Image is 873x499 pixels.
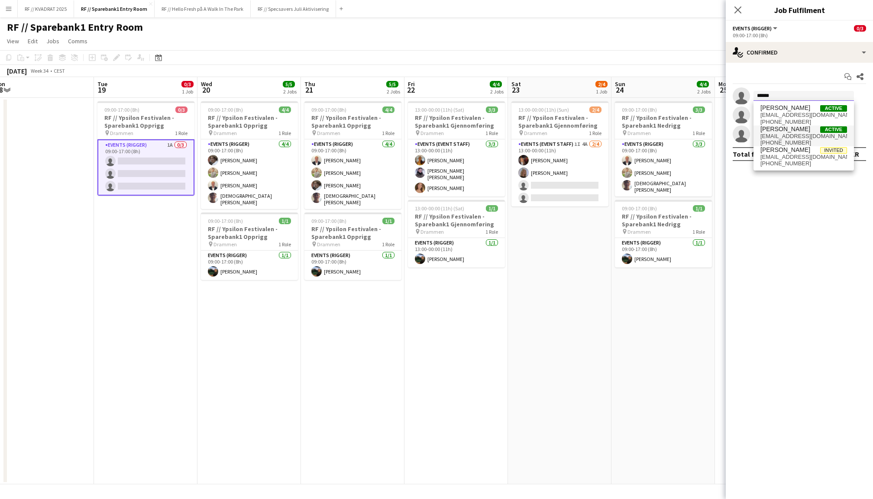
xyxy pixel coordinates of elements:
span: 21 [303,85,315,95]
span: 20 [200,85,212,95]
h3: RF // Ypsilon Festivalen - Sparebank1 Gjennomføring [511,114,608,129]
div: 09:00-17:00 (8h)1/1RF // Ypsilon Festivalen - Sparebank1 Opprigg Drammen1 RoleEvents (Rigger)1/10... [304,212,401,280]
span: Week 34 [29,68,50,74]
span: 09:00-17:00 (8h) [311,218,346,224]
a: Edit [24,35,41,47]
a: Comms [65,35,91,47]
app-card-role: Events (Rigger)1/109:00-17:00 (8h)[PERSON_NAME] [304,251,401,280]
span: 5/5 [386,81,398,87]
span: 13:00-00:00 (11h) (Sat) [415,205,464,212]
app-job-card: 09:00-17:00 (8h)4/4RF // Ypsilon Festivalen - Sparebank1 Opprigg Drammen1 RoleEvents (Rigger)4/40... [201,101,298,209]
span: Wed [201,80,212,88]
span: 1 Role [485,229,498,235]
span: 1 Role [589,130,601,136]
span: 19 [96,85,107,95]
span: 25 [717,85,730,95]
span: 5/5 [283,81,295,87]
h3: RF // Ypsilon Festivalen - Sparebank1 Nedrigg [615,212,712,228]
app-job-card: 09:00-17:00 (8h)3/3RF // Ypsilon Festivalen - Sparebank1 Nedrigg Drammen1 RoleEvents (Rigger)3/30... [615,101,712,196]
span: Mon [718,80,730,88]
span: Active [820,126,847,133]
div: 1 Job [182,88,193,95]
app-job-card: 13:00-00:00 (11h) (Sat)3/3RF // Ypsilon Festivalen - Sparebank1 Gjennomføring Drammen1 RoleEvents... [408,101,505,196]
div: 09:00-17:00 (8h) [733,32,866,39]
span: Sat [511,80,521,88]
span: Drammen [213,241,237,248]
app-card-role: Events (Event Staff)3/313:00-00:00 (11h)[PERSON_NAME][PERSON_NAME] [PERSON_NAME][PERSON_NAME] [408,139,505,196]
span: Invited [820,147,847,154]
span: 1 Role [278,241,291,248]
span: jesperroth667@gmail.com [760,133,847,140]
span: Jesper Hunt [760,104,810,112]
span: 22 [407,85,415,95]
span: Edit [28,37,38,45]
app-job-card: 13:00-00:00 (11h) (Sun)2/4RF // Ypsilon Festivalen - Sparebank1 Gjennomføring Drammen1 RoleEvents... [511,101,608,206]
app-card-role: Events (Rigger)3/309:00-17:00 (8h)[PERSON_NAME][PERSON_NAME][DEMOGRAPHIC_DATA][PERSON_NAME] [615,139,712,196]
span: 4/4 [490,81,502,87]
span: Tue [97,80,107,88]
span: Drammen [110,130,133,136]
h3: RF // Ypsilon Festivalen - Sparebank1 Opprigg [304,225,401,241]
div: 09:00-17:00 (8h)1/1RF // Ypsilon Festivalen - Sparebank1 Nedrigg Drammen1 RoleEvents (Rigger)1/10... [615,200,712,267]
app-job-card: 09:00-17:00 (8h)4/4RF // Ypsilon Festivalen - Sparebank1 Opprigg Drammen1 RoleEvents (Rigger)4/40... [304,101,401,209]
span: Drammen [213,130,237,136]
div: 2 Jobs [283,88,297,95]
a: View [3,35,23,47]
span: Drammen [317,241,340,248]
app-card-role: Events (Event Staff)1I4A2/413:00-00:00 (11h)[PERSON_NAME][PERSON_NAME] [511,139,608,206]
span: +4795466977 [760,160,847,167]
span: 1/1 [693,205,705,212]
span: 1 Role [485,130,498,136]
app-card-role: Events (Rigger)1/109:00-17:00 (8h)[PERSON_NAME] [615,238,712,267]
span: Fri [408,80,415,88]
span: 2/4 [589,106,601,113]
div: Total fee [733,150,762,158]
span: View [7,37,19,45]
span: Drammen [420,130,444,136]
span: 0/3 [181,81,194,87]
h1: RF // Sparebank1 Entry Room [7,21,143,34]
span: 3/3 [486,106,498,113]
button: Events (Rigger) [733,25,779,32]
span: Events (Rigger) [733,25,772,32]
span: 1/1 [279,218,291,224]
span: 4/4 [382,106,394,113]
span: 1 Role [692,130,705,136]
div: 2 Jobs [697,88,711,95]
app-card-role: Events (Rigger)1/113:00-00:00 (11h)[PERSON_NAME] [408,238,505,267]
span: jesperhunt@hotmail.com [760,112,847,119]
span: Drammen [627,229,651,235]
span: Drammen [420,229,444,235]
h3: RF // Ypsilon Festivalen - Sparebank1 Opprigg [304,114,401,129]
h3: RF // Ypsilon Festivalen - Sparebank1 Nedrigg [615,114,712,129]
span: 0/3 [854,25,866,32]
div: CEST [54,68,65,74]
h3: RF // Ypsilon Festivalen - Sparebank1 Gjennomføring [408,212,505,228]
div: 09:00-17:00 (8h)1/1RF // Ypsilon Festivalen - Sparebank1 Opprigg Drammen1 RoleEvents (Rigger)1/10... [201,212,298,280]
span: Jesper Stensland [760,146,810,154]
span: 1 Role [382,241,394,248]
span: 09:00-17:00 (8h) [622,205,657,212]
h3: Job Fulfilment [726,4,873,16]
div: Confirmed [726,42,873,63]
span: Comms [68,37,87,45]
app-job-card: 13:00-00:00 (11h) (Sat)1/1RF // Ypsilon Festivalen - Sparebank1 Gjennomføring Drammen1 RoleEvents... [408,200,505,267]
span: 1 Role [278,130,291,136]
span: 09:00-17:00 (8h) [208,218,243,224]
h3: RF // Ypsilon Festivalen - Sparebank1 Opprigg [201,114,298,129]
span: 0/3 [175,106,188,113]
span: 09:00-17:00 (8h) [311,106,346,113]
h3: RF // Ypsilon Festivalen - Sparebank1 Opprigg [201,225,298,241]
span: 1 Role [382,130,394,136]
span: 1 Role [692,229,705,235]
app-job-card: 09:00-17:00 (8h)0/3RF // Ypsilon Festivalen - Sparebank1 Opprigg Drammen1 RoleEvents (Rigger)1A0/... [97,101,194,196]
span: 13:00-00:00 (11h) (Sat) [415,106,464,113]
span: 23 [510,85,521,95]
app-card-role: Events (Rigger)4/409:00-17:00 (8h)[PERSON_NAME][PERSON_NAME][PERSON_NAME][DEMOGRAPHIC_DATA][PERSO... [201,139,298,209]
span: +4790957384 [760,119,847,126]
